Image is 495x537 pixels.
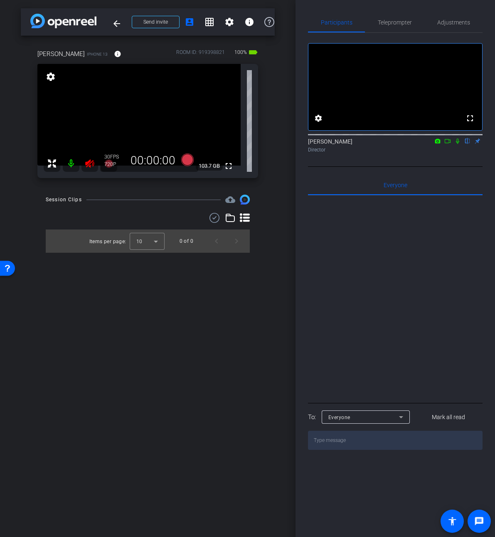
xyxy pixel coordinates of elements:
[437,20,470,25] span: Adjustments
[207,231,227,251] button: Previous page
[104,154,125,160] div: 30
[233,46,248,59] span: 100%
[463,137,473,144] mat-icon: flip
[415,410,483,425] button: Mark all read
[224,161,234,171] mat-icon: fullscreen
[114,50,121,58] mat-icon: info
[313,113,323,123] mat-icon: settings
[87,51,108,57] span: iPhone 13
[110,154,119,160] span: FPS
[384,182,407,188] span: Everyone
[46,195,82,204] div: Session Clips
[185,17,195,27] mat-icon: account_box
[465,113,475,123] mat-icon: fullscreen
[474,516,484,526] mat-icon: message
[224,17,234,27] mat-icon: settings
[308,413,316,422] div: To:
[432,413,465,422] span: Mark all read
[378,20,412,25] span: Teleprompter
[248,47,258,57] mat-icon: battery_std
[240,195,250,205] img: Session clips
[125,154,181,168] div: 00:00:00
[37,49,85,59] span: [PERSON_NAME]
[244,17,254,27] mat-icon: info
[225,195,235,205] span: Destinations for your clips
[447,516,457,526] mat-icon: accessibility
[225,195,235,205] mat-icon: cloud_upload
[328,415,350,420] span: Everyone
[132,16,180,28] button: Send invite
[45,72,57,82] mat-icon: settings
[176,49,225,61] div: ROOM ID: 919398821
[196,161,223,171] span: 103.7 GB
[180,237,193,245] div: 0 of 0
[227,231,246,251] button: Next page
[89,237,126,246] div: Items per page:
[143,19,168,25] span: Send invite
[321,20,352,25] span: Participants
[308,137,483,154] div: [PERSON_NAME]
[30,14,96,28] img: app-logo
[204,17,214,27] mat-icon: grid_on
[104,161,125,168] div: 720P
[308,146,483,154] div: Director
[112,19,122,29] mat-icon: arrow_back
